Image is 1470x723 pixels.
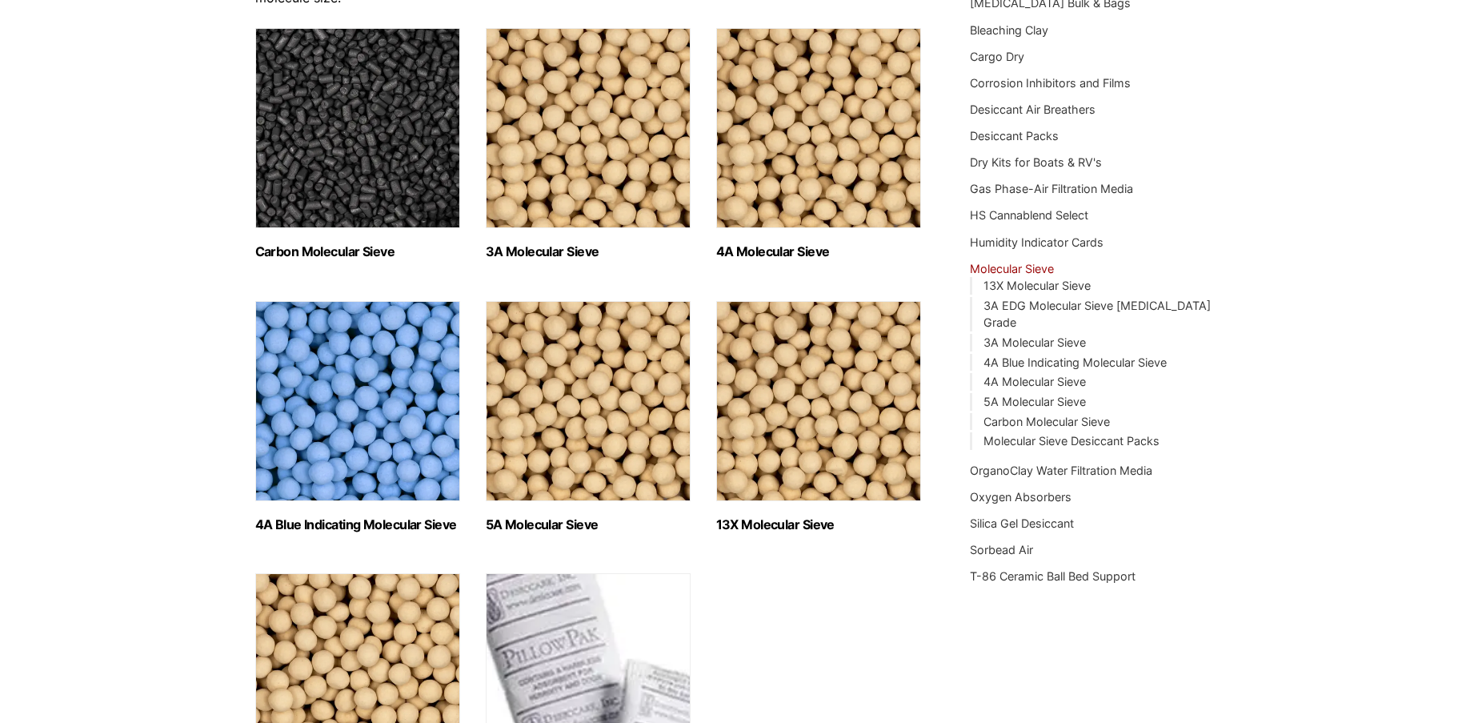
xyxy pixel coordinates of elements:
a: Desiccant Packs [970,129,1059,143]
img: 13X Molecular Sieve [716,301,921,501]
h2: 5A Molecular Sieve [486,517,691,532]
h2: 4A Molecular Sieve [716,244,921,259]
img: 3A Molecular Sieve [486,28,691,228]
a: 13X Molecular Sieve [983,279,1091,292]
h2: Carbon Molecular Sieve [255,244,460,259]
h2: 3A Molecular Sieve [486,244,691,259]
a: Visit product category Carbon Molecular Sieve [255,28,460,259]
a: Visit product category 3A Molecular Sieve [486,28,691,259]
a: Oxygen Absorbers [970,490,1071,504]
img: Carbon Molecular Sieve [255,28,460,228]
a: Visit product category 4A Blue Indicating Molecular Sieve [255,301,460,532]
a: OrganoClay Water Filtration Media [970,464,1152,477]
a: Silica Gel Desiccant [970,516,1074,530]
a: 4A Molecular Sieve [983,375,1086,388]
a: Humidity Indicator Cards [970,235,1104,249]
h2: 4A Blue Indicating Molecular Sieve [255,517,460,532]
a: Molecular Sieve Desiccant Packs [983,434,1160,448]
a: 3A EDG Molecular Sieve [MEDICAL_DATA] Grade [983,299,1211,330]
h2: 13X Molecular Sieve [716,517,921,532]
img: 4A Molecular Sieve [716,28,921,228]
a: Bleaching Clay [970,23,1048,37]
img: 5A Molecular Sieve [486,301,691,501]
a: Cargo Dry [970,50,1024,63]
a: Visit product category 13X Molecular Sieve [716,301,921,532]
a: Corrosion Inhibitors and Films [970,76,1131,90]
a: 5A Molecular Sieve [983,395,1086,408]
a: Molecular Sieve [970,262,1054,275]
a: Visit product category 4A Molecular Sieve [716,28,921,259]
img: 4A Blue Indicating Molecular Sieve [255,301,460,501]
a: 3A Molecular Sieve [983,335,1086,349]
a: Gas Phase-Air Filtration Media [970,182,1133,195]
a: HS Cannablend Select [970,208,1088,222]
a: 4A Blue Indicating Molecular Sieve [983,355,1167,369]
a: Dry Kits for Boats & RV's [970,155,1102,169]
a: T-86 Ceramic Ball Bed Support [970,569,1136,583]
a: Sorbead Air [970,543,1033,556]
a: Carbon Molecular Sieve [983,415,1110,428]
a: Visit product category 5A Molecular Sieve [486,301,691,532]
a: Desiccant Air Breathers [970,102,1095,116]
